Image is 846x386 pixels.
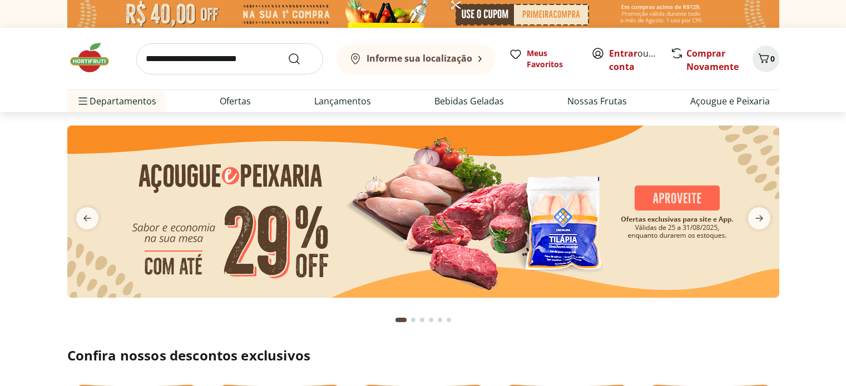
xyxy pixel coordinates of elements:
span: Departamentos [76,88,156,114]
b: Informe sua localização [367,52,472,64]
a: Lançamentos [314,94,371,108]
button: Menu [76,88,90,114]
button: previous [67,207,107,229]
button: Go to page 5 from fs-carousel [436,307,444,333]
button: Submit Search [288,52,314,66]
input: search [136,43,323,74]
a: Ofertas [220,94,251,108]
a: Entrar [609,47,637,59]
span: ou [609,47,659,73]
a: Bebidas Geladas [434,94,504,108]
button: Go to page 6 from fs-carousel [444,307,453,333]
button: Current page from fs-carousel [393,307,409,333]
button: next [739,207,779,229]
a: Criar conta [609,47,670,73]
button: Informe sua localização [337,43,496,74]
img: Hortifruti [67,41,123,74]
a: Comprar Novamente [686,47,739,73]
button: Go to page 3 from fs-carousel [418,307,427,333]
a: Açougue e Peixaria [690,94,770,108]
span: 0 [770,53,775,64]
span: Meus Favoritos [527,48,578,70]
button: Carrinho [753,46,779,72]
a: Nossas Frutas [567,94,627,108]
button: Go to page 4 from fs-carousel [427,307,436,333]
img: açougue [67,126,779,298]
a: Meus Favoritos [509,48,578,70]
h2: Confira nossos descontos exclusivos [67,347,779,364]
button: Go to page 2 from fs-carousel [409,307,418,333]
